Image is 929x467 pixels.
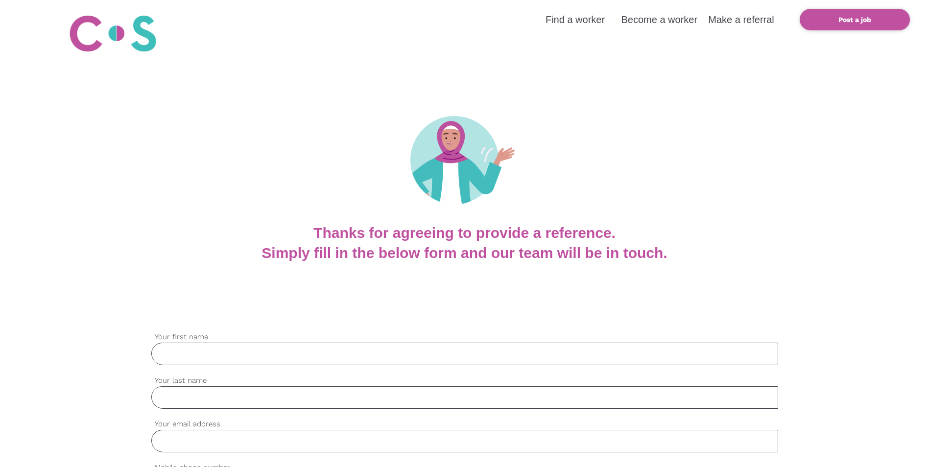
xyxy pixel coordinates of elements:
[546,14,605,25] a: Find a worker
[838,16,871,23] b: Post a job
[151,331,778,343] label: Your first name
[151,375,778,386] label: Your last name
[621,14,697,25] a: Become a worker
[262,245,667,261] b: Simply fill in the below form and our team will be in touch.
[708,14,774,25] a: Make a referral
[800,9,909,30] a: Post a job
[151,419,778,430] label: Your email address
[313,225,616,241] b: Thanks for agreeing to provide a reference.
